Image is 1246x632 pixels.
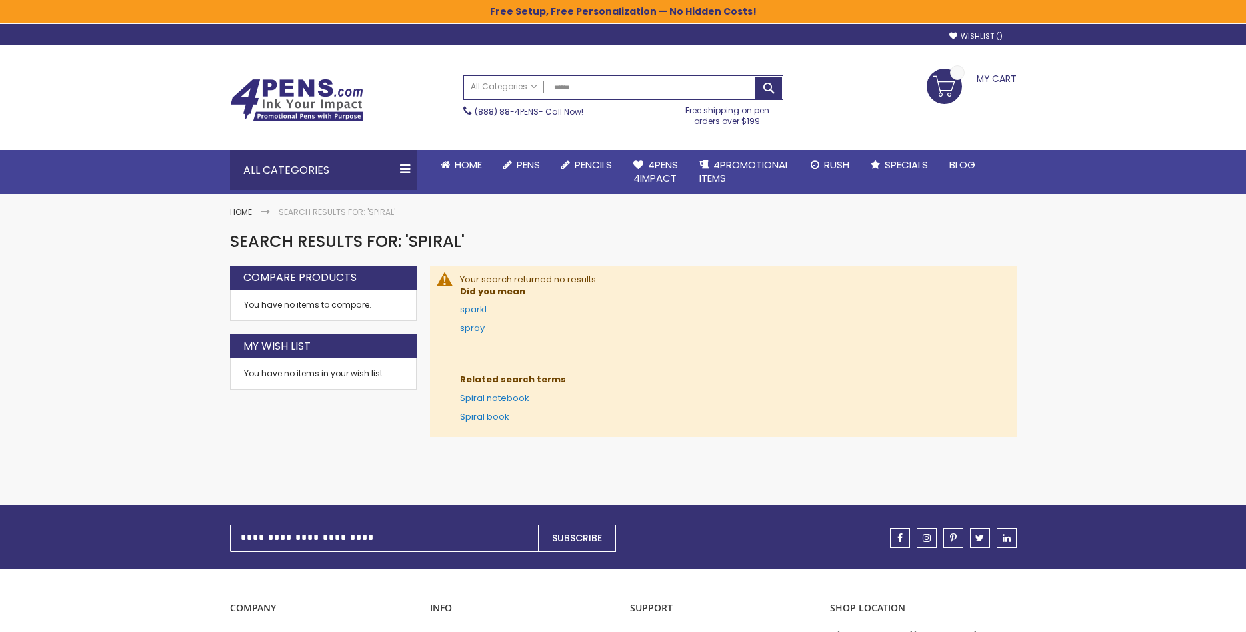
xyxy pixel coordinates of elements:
[455,157,482,172] span: Home
[230,290,417,321] div: You have no items to compare.
[975,533,984,543] span: twitter
[460,374,1003,386] dt: Related search terms
[460,286,1003,298] dt: Did you mean
[230,602,417,615] p: COMPANY
[897,533,903,543] span: facebook
[493,150,551,180] a: Pens
[460,322,485,334] a: spray
[244,368,403,379] div: You have no items in your wish list.
[230,150,417,190] div: All Categories
[950,533,957,543] span: pinterest
[230,206,252,218] a: Home
[824,157,849,172] span: Rush
[949,157,975,172] span: Blog
[699,157,789,185] span: 4PROMOTIONAL ITEMS
[949,31,1003,41] a: Wishlist
[552,531,602,545] span: Subscribe
[460,392,529,404] a: Spiral notebook
[890,528,910,548] a: facebook
[551,150,623,180] a: Pencils
[464,76,544,98] a: All Categories
[830,602,1017,615] p: SHOP LOCATION
[430,602,617,615] p: INFO
[633,157,678,185] span: 4Pens 4impact
[538,525,616,552] button: Subscribe
[689,150,800,194] a: 4PROMOTIONALITEMS
[970,528,990,548] a: twitter
[475,106,583,117] span: - Call Now!
[230,230,465,252] span: Search results for: 'spiral'
[860,150,939,180] a: Specials
[917,528,937,548] a: instagram
[230,79,363,121] img: 4Pens Custom Pens and Promotional Products
[471,81,537,92] span: All Categories
[279,206,395,218] strong: Search results for: 'spiral'
[997,528,1017,548] a: linkedin
[885,157,928,172] span: Specials
[460,410,509,423] a: Spiral book
[243,270,357,285] strong: Compare Products
[800,150,860,180] a: Rush
[460,274,1003,422] div: Your search returned no results.
[243,339,311,354] strong: My Wish List
[923,533,931,543] span: instagram
[517,157,540,172] span: Pens
[939,150,986,180] a: Blog
[623,150,689,194] a: 4Pens4impact
[475,106,539,117] a: (888) 88-4PENS
[430,150,493,180] a: Home
[1003,533,1011,543] span: linkedin
[575,157,612,172] span: Pencils
[943,528,963,548] a: pinterest
[460,303,487,316] a: sparkl
[630,602,817,615] p: Support
[671,100,783,127] div: Free shipping on pen orders over $199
